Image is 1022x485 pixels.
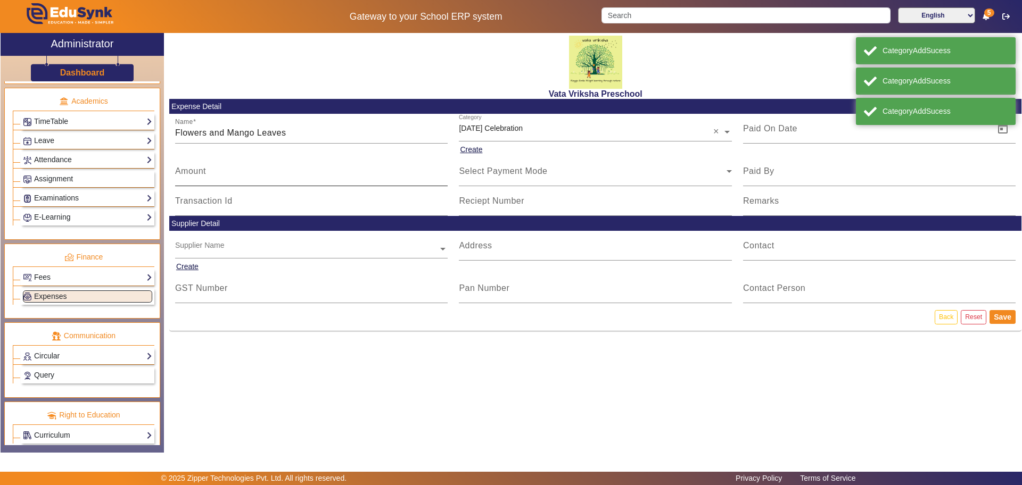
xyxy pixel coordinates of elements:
[59,97,69,106] img: academic.png
[23,173,152,185] a: Assignment
[795,471,861,485] a: Terms of Service
[175,283,228,292] mat-label: GST Number
[883,76,1008,87] div: CategoryAddSucess
[459,124,523,132] span: [DATE] Celebration
[990,310,1016,324] button: Save
[459,166,547,175] span: Select Payment Mode
[34,292,67,300] span: Expenses
[13,96,154,107] p: Academics
[52,331,61,341] img: communication.png
[743,196,779,205] mat-label: Remarks
[990,116,1016,141] button: Open calendar
[961,310,986,324] button: Reset
[935,310,958,324] a: Back
[175,260,200,273] button: Create
[569,36,622,89] img: 817d6453-c4a2-41f8-ac39-e8a470f27eea
[883,106,1008,117] div: CategoryAddSucess
[34,371,54,379] span: Query
[459,196,524,205] mat-label: Reciept Number
[169,99,1021,114] mat-card-header: Expense Detail
[459,241,492,250] mat-label: Address
[261,11,590,22] h5: Gateway to your School ERP system
[743,283,805,292] mat-label: Contact Person
[13,330,154,341] p: Communication
[23,372,31,380] img: Support-tickets.png
[883,45,1008,56] div: CategoryAddSucess
[60,67,105,78] a: Dashboard
[1,33,164,56] a: Administrator
[459,113,482,122] div: Category
[175,240,225,251] div: Supplier Name
[64,253,74,262] img: finance.png
[169,216,1021,231] mat-card-header: Supplier Detail
[60,68,105,78] h3: Dashboard
[23,369,152,381] a: Query
[161,473,347,484] p: © 2025 Zipper Technologies Pvt. Ltd. All rights reserved.
[713,127,722,138] span: Clear all
[34,174,73,183] span: Assignment
[459,283,509,292] mat-label: Pan Number
[23,292,31,300] img: Payroll.png
[743,166,774,175] mat-label: Paid By
[459,143,483,156] button: Create
[743,122,988,135] input: Paid On Date
[23,175,31,183] img: Assignments.png
[601,7,890,23] input: Search
[175,196,233,205] mat-label: Transaction Id
[175,119,193,126] mat-label: Name
[13,409,154,421] p: Right to Education
[984,9,994,17] span: 5
[13,252,154,263] p: Finance
[23,290,152,303] a: Expenses
[743,241,774,250] mat-label: Contact
[169,89,1021,99] h2: Vata Vriksha Preschool
[51,37,114,50] h2: Administrator
[47,411,56,420] img: rte.png
[730,471,787,485] a: Privacy Policy
[175,166,206,175] mat-label: Amount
